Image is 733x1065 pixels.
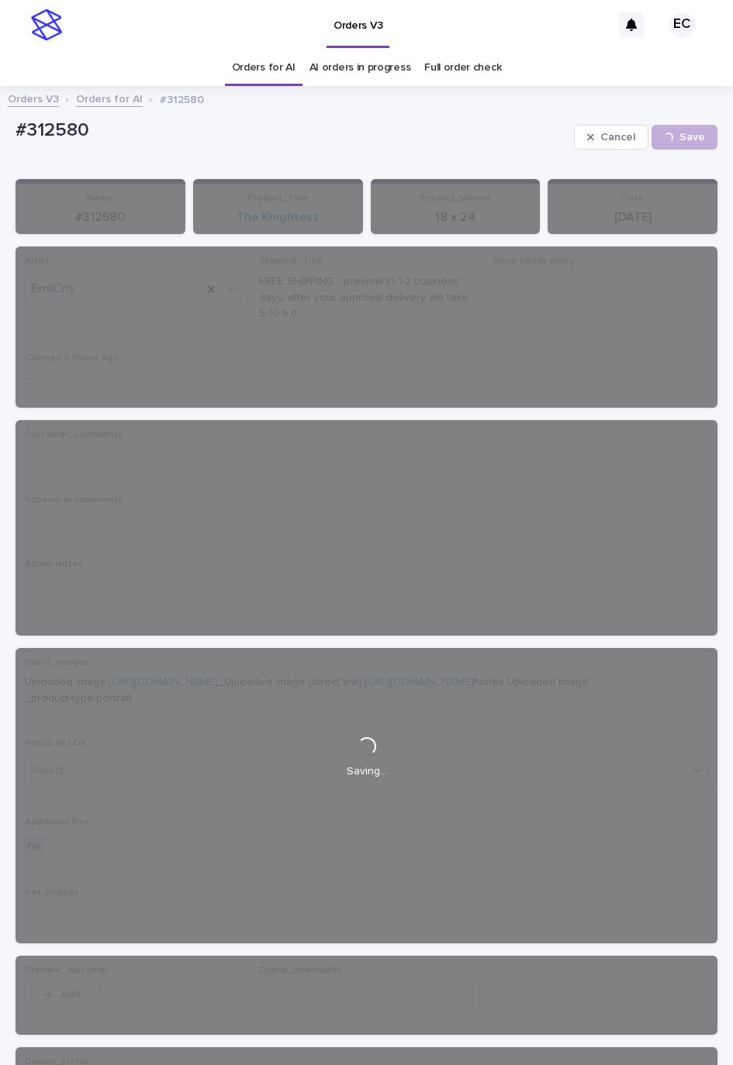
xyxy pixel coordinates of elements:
[669,12,694,37] div: EC
[8,89,59,107] a: Orders V3
[160,90,204,107] p: #312580
[424,50,501,86] a: Full order check
[347,765,387,778] p: Saving…
[16,119,568,142] p: #312580
[679,132,705,143] span: Save
[76,89,143,107] a: Orders for AI
[600,132,635,143] span: Cancel
[232,50,296,86] a: Orders for AI
[574,125,648,150] button: Cancel
[309,50,411,86] a: AI orders in progress
[652,125,717,150] button: Save
[31,9,62,40] img: stacker-logo-s-only.png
